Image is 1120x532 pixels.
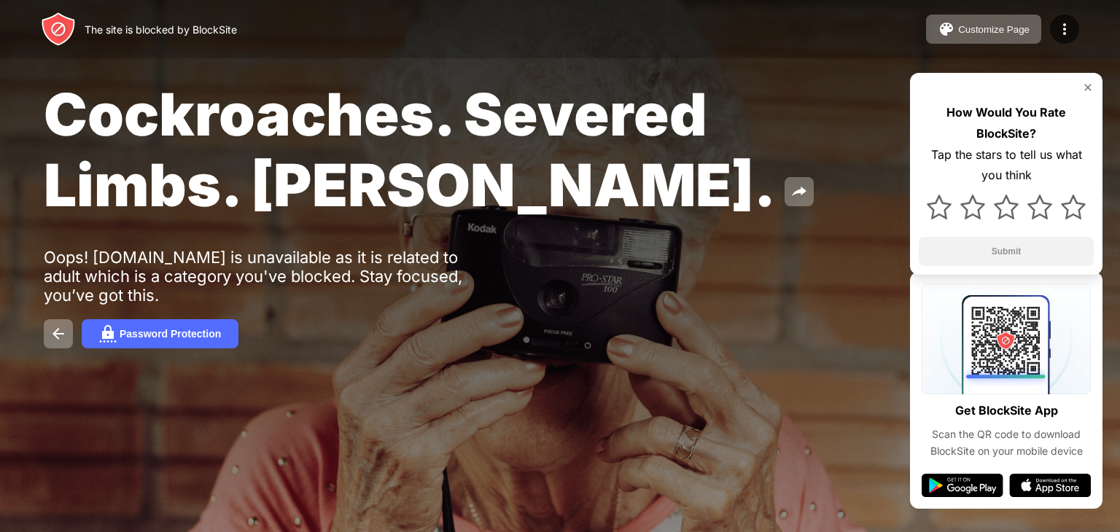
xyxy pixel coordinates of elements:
[1009,474,1091,497] img: app-store.svg
[44,248,494,305] div: Oops! [DOMAIN_NAME] is unavailable as it is related to adult which is a category you've blocked. ...
[927,195,952,219] img: star.svg
[99,325,117,343] img: password.svg
[790,183,808,200] img: share.svg
[922,426,1091,459] div: Scan the QR code to download BlockSite on your mobile device
[994,195,1019,219] img: star.svg
[1061,195,1086,219] img: star.svg
[85,23,237,36] div: The site is blocked by BlockSite
[50,325,67,343] img: back.svg
[919,102,1094,144] div: How Would You Rate BlockSite?
[938,20,955,38] img: pallet.svg
[41,12,76,47] img: header-logo.svg
[922,474,1003,497] img: google-play.svg
[120,328,221,340] div: Password Protection
[1027,195,1052,219] img: star.svg
[44,79,776,220] span: Cockroaches. Severed Limbs. [PERSON_NAME].
[82,319,238,348] button: Password Protection
[960,195,985,219] img: star.svg
[926,15,1041,44] button: Customize Page
[1082,82,1094,93] img: rate-us-close.svg
[958,24,1030,35] div: Customize Page
[919,144,1094,187] div: Tap the stars to tell us what you think
[1056,20,1073,38] img: menu-icon.svg
[919,237,1094,266] button: Submit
